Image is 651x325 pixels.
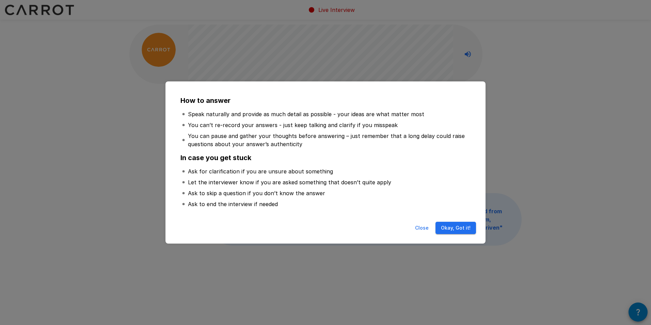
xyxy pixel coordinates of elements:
b: How to answer [180,96,231,105]
p: Ask to end the interview if needed [188,200,278,208]
p: Ask to skip a question if you don’t know the answer [188,189,325,197]
b: In case you get stuck [180,154,251,162]
p: Let the interviewer know if you are asked something that doesn’t quite apply [188,178,391,186]
p: Speak naturally and provide as much detail as possible - your ideas are what matter most [188,110,424,118]
p: You can’t re-record your answers - just keep talking and clarify if you misspeak [188,121,398,129]
p: Ask for clarification if you are unsure about something [188,167,333,175]
p: You can pause and gather your thoughts before answering – just remember that a long delay could r... [188,132,469,148]
button: Close [411,222,433,234]
button: Okay, Got it! [435,222,476,234]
